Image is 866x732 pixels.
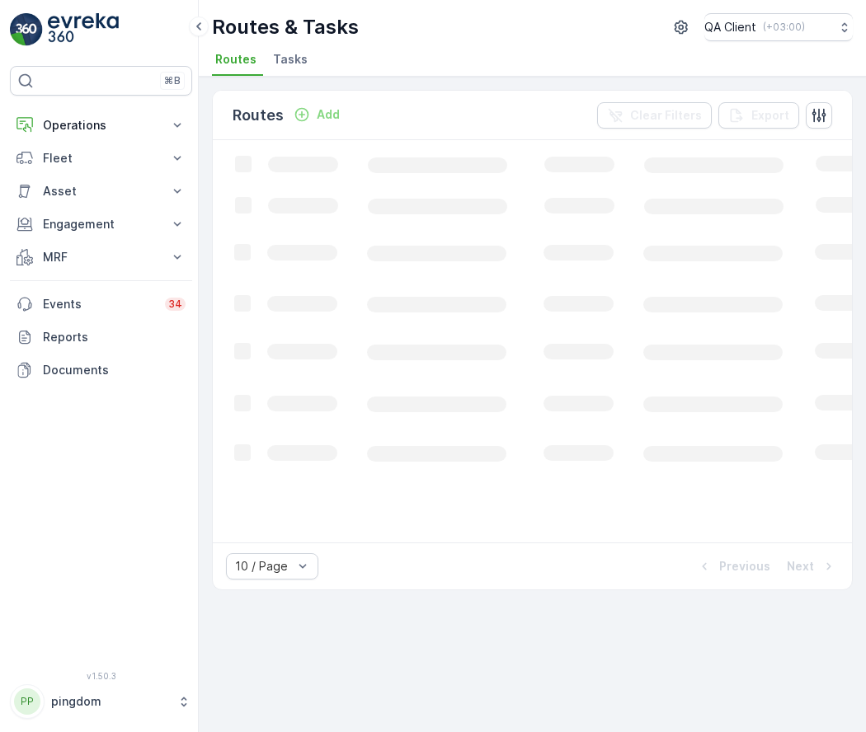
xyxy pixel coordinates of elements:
p: Engagement [43,216,159,232]
p: Events [43,296,155,312]
p: Operations [43,117,159,134]
p: MRF [43,249,159,265]
span: Tasks [273,51,308,68]
p: Add [317,106,340,123]
a: Events34 [10,288,192,321]
span: Routes [215,51,257,68]
button: Asset [10,175,192,208]
button: Export [718,102,799,129]
button: Previous [694,556,772,576]
img: logo_light-DOdMpM7g.png [48,13,119,46]
button: PPpingdom [10,684,192,719]
p: QA Client [704,19,756,35]
p: Asset [43,183,159,199]
a: Documents [10,354,192,387]
p: Reports [43,329,186,345]
button: Clear Filters [597,102,712,129]
p: Export [751,107,789,124]
p: Next [787,558,814,575]
button: Engagement [10,208,192,241]
p: Routes [233,104,284,127]
p: 34 [168,298,182,311]
p: pingdom [51,693,169,710]
p: Routes & Tasks [212,14,359,40]
button: MRF [10,241,192,274]
button: Add [287,105,346,124]
p: Previous [719,558,770,575]
button: QA Client(+03:00) [704,13,853,41]
button: Operations [10,109,192,142]
button: Fleet [10,142,192,175]
p: Fleet [43,150,159,167]
p: ⌘B [164,74,181,87]
div: PP [14,688,40,715]
p: Documents [43,362,186,378]
button: Next [785,556,839,576]
span: v 1.50.3 [10,671,192,681]
p: Clear Filters [630,107,702,124]
img: logo [10,13,43,46]
a: Reports [10,321,192,354]
p: ( +03:00 ) [763,21,805,34]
